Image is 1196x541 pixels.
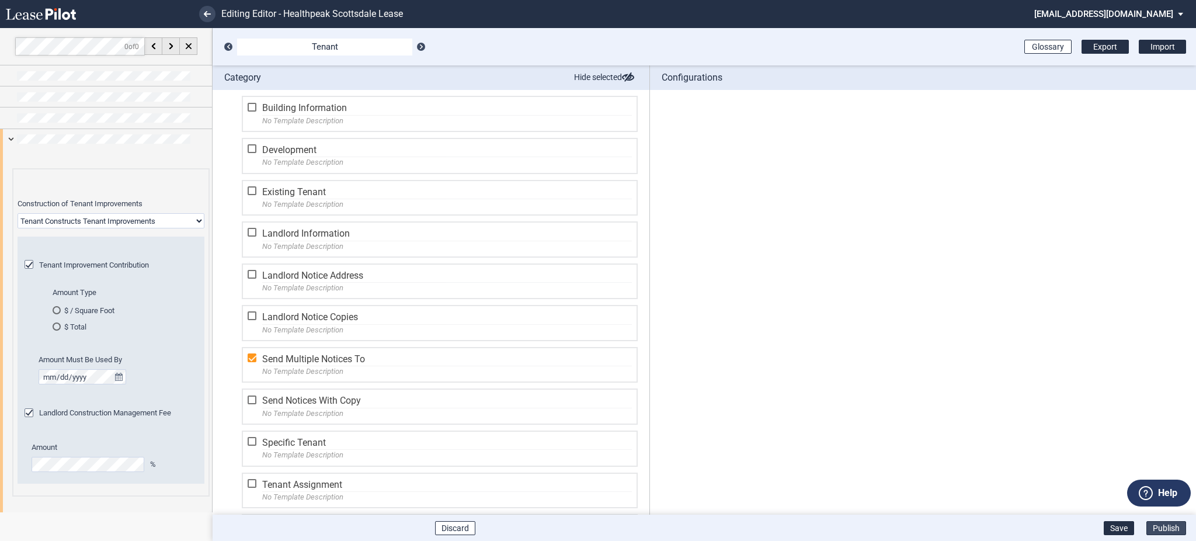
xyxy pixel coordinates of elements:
[248,311,259,324] md-checkbox: Landlord Notice Copies || "Editor Template"
[1024,40,1072,54] a: Glossary
[262,144,632,168] div: Development
[53,305,190,315] md-radio-button: $ / Square Foot
[435,521,475,535] button: Discard
[248,436,259,449] md-checkbox: Specific Tenant || "Editor Template"
[18,188,204,199] span: title.tenantImprovements.type
[150,459,190,470] div: %
[242,389,638,425] div: Send Notices With Copy || "Editor Template" Send Notices With CopyNo Template Description
[1150,42,1175,51] span: Import
[262,449,632,460] div: No Template Description
[262,436,632,461] div: Specific Tenant
[213,65,649,90] div: Category
[25,259,149,271] md-checkbox: Tenant Improvement Contribution
[242,347,638,383] div: Send Multiple Notices To || "Editor Template" Send Multiple Notices ToNo Template Description
[242,473,638,509] div: Tenant Assignment || "Editor Template" Tenant AssignmentNo Template Description
[237,39,412,56] md-select: Category: Tenant
[53,288,96,297] span: lease.tiAllowance.amountType
[1146,521,1186,535] button: Publish
[262,311,632,335] div: Landlord Notice Copies
[25,408,171,419] md-checkbox: Landlord Construction Management Fee
[53,321,190,332] md-radio-button: $ Total
[248,269,259,282] md-checkbox: Landlord Notice Address || "Editor Template"
[25,248,197,259] span: title.hasTiAllowance
[262,199,632,210] div: No Template Description
[262,102,632,126] div: Building Information
[262,157,632,168] div: No Template Description
[32,431,190,442] span: title.landlordCoordinationFeePercentageAmount
[262,491,632,502] div: No Template Description
[1104,521,1134,535] button: Save
[650,65,1196,90] div: Configurations
[262,353,632,377] div: Send Multiple Notices To
[242,138,638,174] div: Development || "Editor Template" DevelopmentNo Template Description
[248,102,259,115] md-checkbox: Building Information || "Editor Template"
[262,408,632,419] div: No Template Description
[39,408,171,417] span: lease.hasLandlordCoordinationFee
[135,42,139,50] span: 0
[1082,40,1129,54] button: Export
[39,261,149,269] span: lease.hasTiAllowance
[248,186,259,199] md-checkbox: Existing Tenant || "Editor Template"
[32,443,57,452] span: lease.landlordCoordinationFeePercentageAmount
[262,227,632,252] div: Landlord Information
[242,96,638,132] div: Building Information || "Editor Template" Building InformationNo Template Description
[262,324,632,335] div: No Template Description
[248,144,259,157] md-checkbox: Development || "Editor Template"
[242,180,638,216] div: Existing Tenant || "Editor Template" Existing TenantNo Template Description
[248,353,259,366] md-checkbox: Send Multiple Notices To || "Editor Template"
[25,396,197,407] span: title.hasLandlordCoordinationFee
[18,199,142,208] span: lease.tenantImprovements.type
[242,263,638,300] div: Landlord Notice Address || "Editor Template" Landlord Notice AddressNo Template Description
[1127,480,1191,507] button: Help
[64,322,86,331] span: lease.tiAllowance.amountType.dollarAmount
[248,394,259,407] md-checkbox: Send Notices With Copy || "Editor Template"
[242,305,638,341] div: Landlord Notice Copies || "Editor Template" Landlord Notice CopiesNo Template Description
[262,394,632,419] div: Send Notices With Copy
[39,344,197,355] span: title.tiAllowance.amountUsedBy
[262,269,632,294] div: Landlord Notice Address
[1158,485,1177,501] label: Help
[248,227,259,240] md-checkbox: Landlord Information || "Editor Template"
[262,366,632,377] div: No Template Description
[262,115,632,126] div: No Template Description
[124,42,128,50] span: 0
[574,72,638,84] span: Hide selected
[39,355,122,364] span: lease.tiAllowance.amountUsedBy
[262,241,632,252] div: No Template Description
[262,282,632,293] div: No Template Description
[248,478,259,491] md-checkbox: Tenant Assignment || "Editor Template"
[53,276,190,287] span: title.tiAllowance.amountType
[242,431,638,467] div: Specific Tenant || "Editor Template" Specific TenantNo Template Description
[262,186,632,210] div: Existing Tenant
[64,306,114,315] span: lease.tiAllowance.amountType.psf
[124,42,139,50] span: of
[112,369,126,384] button: true
[312,41,338,52] div: Tenant
[262,478,632,503] div: Tenant Assignment
[242,221,638,258] div: Landlord Information || "Editor Template" Landlord InformationNo Template Description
